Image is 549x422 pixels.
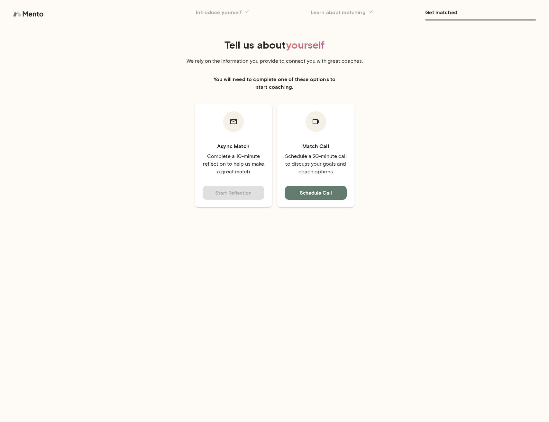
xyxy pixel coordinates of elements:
[210,75,339,91] h6: You will need to complete one of these options to start coaching.
[203,152,264,176] p: Complete a 10-minute reflection to help us make a great match
[33,39,517,51] h4: Tell us about
[196,8,307,17] h6: Introduce yourself
[285,152,347,176] p: Schedule a 20-minute call to discuss your goals and coach options
[285,186,347,199] button: Schedule Call
[425,8,536,17] h6: Get matched
[185,57,365,65] p: We rely on the information you provide to connect you with great coaches.
[286,38,325,51] span: yourself
[203,142,264,150] h6: Async Match
[311,8,422,17] h6: Learn about matching
[13,8,45,21] img: logo
[285,142,347,150] h6: Match Call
